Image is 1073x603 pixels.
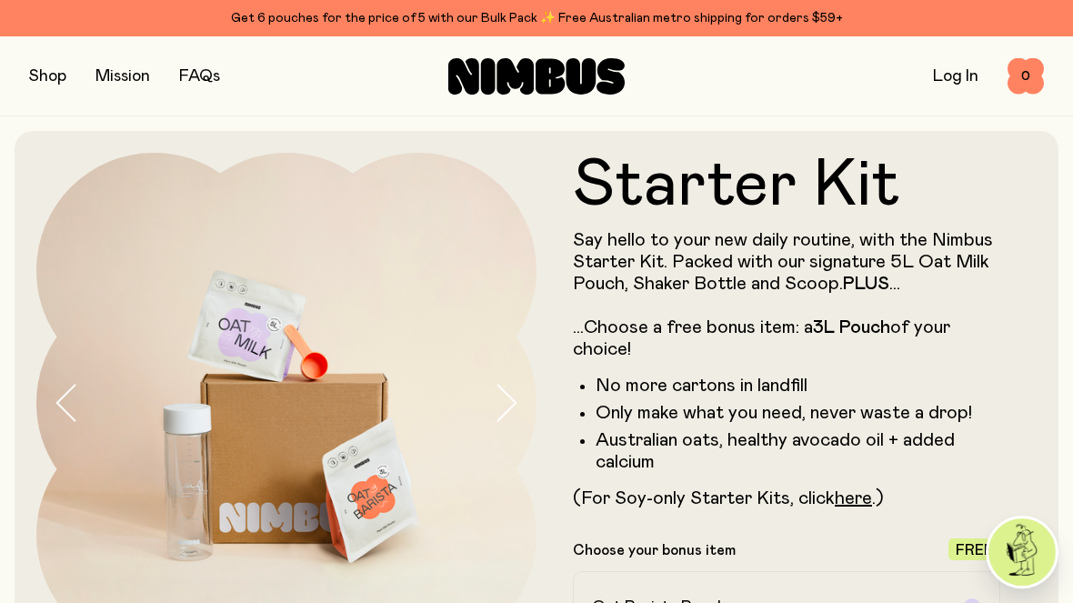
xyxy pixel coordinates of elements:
p: Choose your bonus item [573,541,736,559]
a: here [835,489,872,508]
li: Only make what you need, never waste a drop! [596,402,1000,424]
img: agent [988,518,1056,586]
li: Australian oats, healthy avocado oil + added calcium [596,429,1000,473]
p: (For Soy-only Starter Kits, click .) [573,487,1000,509]
a: Log In [933,68,978,85]
strong: PLUS [843,275,889,293]
a: Mission [95,68,150,85]
a: FAQs [179,68,220,85]
strong: 3L [813,318,835,337]
li: No more cartons in landfill [596,375,1000,397]
strong: Pouch [839,318,890,337]
div: Get 6 pouches for the price of 5 with our Bulk Pack ✨ Free Australian metro shipping for orders $59+ [29,7,1044,29]
button: 0 [1008,58,1044,95]
h1: Starter Kit [573,153,1000,218]
span: Free [956,543,993,558]
p: Say hello to your new daily routine, with the Nimbus Starter Kit. Packed with our signature 5L Oa... [573,229,1000,360]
